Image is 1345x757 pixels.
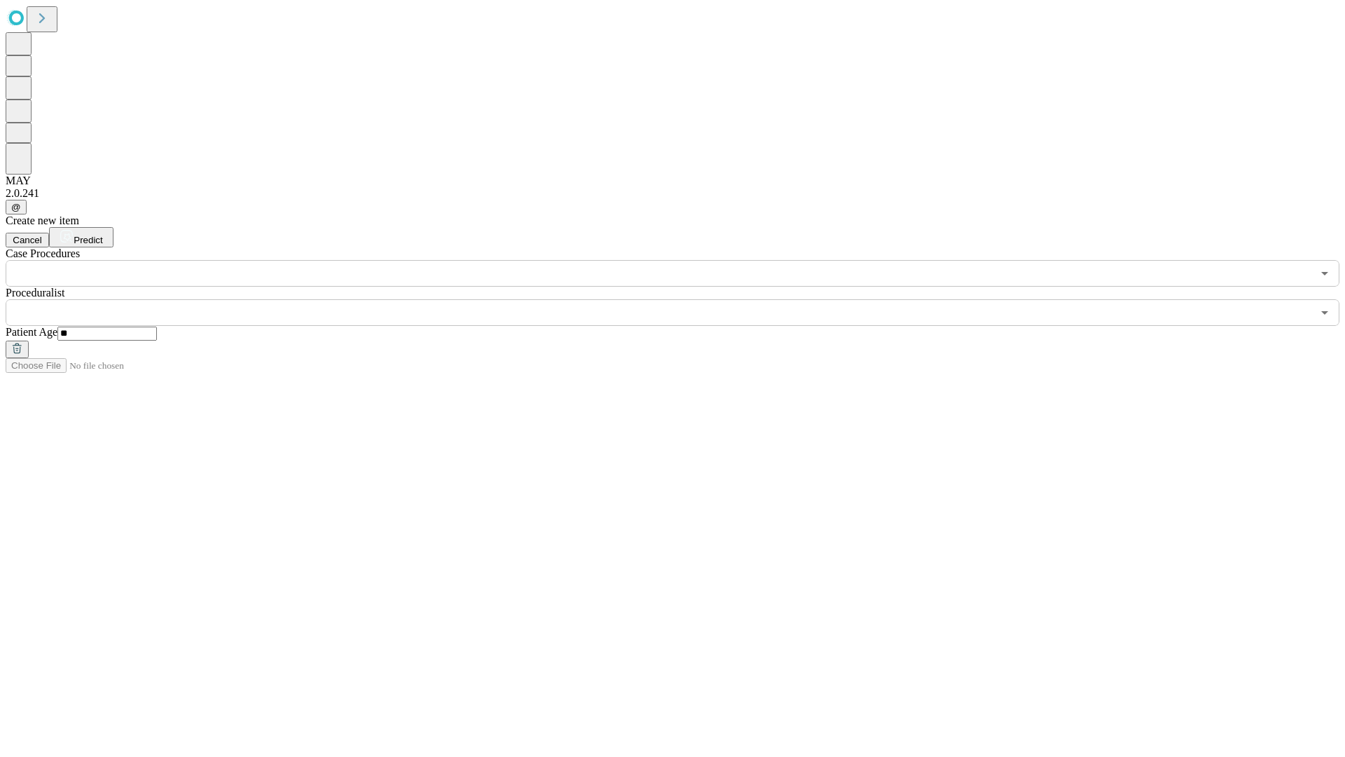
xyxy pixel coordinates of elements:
button: Open [1315,264,1334,283]
div: 2.0.241 [6,187,1339,200]
span: Create new item [6,214,79,226]
button: Open [1315,303,1334,322]
button: Predict [49,227,113,247]
span: Cancel [13,235,42,245]
span: @ [11,202,21,212]
div: MAY [6,175,1339,187]
span: Scheduled Procedure [6,247,80,259]
span: Predict [74,235,102,245]
button: Cancel [6,233,49,247]
span: Patient Age [6,326,57,338]
button: @ [6,200,27,214]
span: Proceduralist [6,287,64,299]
